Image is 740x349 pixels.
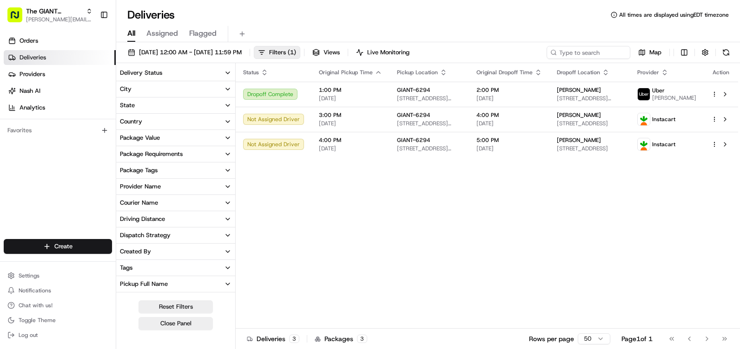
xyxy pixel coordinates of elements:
[711,69,731,76] div: Action
[4,33,116,48] a: Orders
[26,16,92,23] button: [PERSON_NAME][EMAIL_ADDRESS][PERSON_NAME][DOMAIN_NAME]
[319,95,382,102] span: [DATE]
[116,162,235,178] button: Package Tags
[315,334,367,343] div: Packages
[146,28,178,39] span: Assigned
[4,299,112,312] button: Chat with us!
[319,136,382,144] span: 4:00 PM
[4,269,112,282] button: Settings
[116,81,235,97] button: City
[116,65,235,81] button: Delivery Status
[120,117,142,126] div: Country
[120,101,135,110] div: State
[120,150,183,158] div: Package Requirements
[652,141,675,148] span: Instacart
[189,28,217,39] span: Flagged
[20,53,46,62] span: Deliveries
[247,334,299,343] div: Deliveries
[649,48,661,57] span: Map
[308,46,344,59] button: Views
[357,335,367,343] div: 3
[139,300,213,313] button: Reset Filters
[127,7,175,22] h1: Deliveries
[139,317,213,330] button: Close Panel
[289,335,299,343] div: 3
[634,46,666,59] button: Map
[557,120,622,127] span: [STREET_ADDRESS]
[637,69,659,76] span: Provider
[476,145,542,152] span: [DATE]
[557,95,622,102] span: [STREET_ADDRESS][PERSON_NAME]
[4,329,112,342] button: Log out
[20,70,45,78] span: Providers
[652,94,696,102] span: [PERSON_NAME]
[19,331,38,339] span: Log out
[557,69,600,76] span: Dropoff Location
[4,67,116,82] a: Providers
[352,46,414,59] button: Live Monitoring
[547,46,630,59] input: Type to search
[120,134,160,142] div: Package Value
[319,111,382,119] span: 3:00 PM
[120,199,158,207] div: Courier Name
[120,215,165,223] div: Driving Distance
[4,50,116,65] a: Deliveries
[397,111,430,119] span: GIANT-6294
[619,11,729,19] span: All times are displayed using EDT timezone
[638,88,650,100] img: profile_uber_ahold_partner.png
[116,244,235,259] button: Created By
[319,145,382,152] span: [DATE]
[397,86,430,94] span: GIANT-6294
[324,48,340,57] span: Views
[19,272,40,279] span: Settings
[127,28,135,39] span: All
[397,145,462,152] span: [STREET_ADDRESS][PERSON_NAME]
[20,87,40,95] span: Nash AI
[476,69,533,76] span: Original Dropoff Time
[269,48,296,57] span: Filters
[120,280,168,288] div: Pickup Full Name
[638,113,650,125] img: profile_instacart_ahold_partner.png
[4,314,112,327] button: Toggle Theme
[319,69,373,76] span: Original Pickup Time
[120,247,151,256] div: Created By
[397,95,462,102] span: [STREET_ADDRESS][PERSON_NAME]
[319,120,382,127] span: [DATE]
[116,276,235,292] button: Pickup Full Name
[139,48,242,57] span: [DATE] 12:00 AM - [DATE] 11:59 PM
[476,120,542,127] span: [DATE]
[19,317,56,324] span: Toggle Theme
[54,242,73,251] span: Create
[116,260,235,276] button: Tags
[19,302,53,309] span: Chat with us!
[476,95,542,102] span: [DATE]
[557,136,601,144] span: [PERSON_NAME]
[4,100,116,115] a: Analytics
[476,86,542,94] span: 2:00 PM
[26,6,82,16] button: The GIANT Company
[476,136,542,144] span: 5:00 PM
[4,239,112,254] button: Create
[652,87,665,94] span: Uber
[124,46,246,59] button: [DATE] 12:00 AM - [DATE] 11:59 PM
[557,86,601,94] span: [PERSON_NAME]
[367,48,410,57] span: Live Monitoring
[120,69,162,77] div: Delivery Status
[621,334,653,343] div: Page 1 of 1
[652,116,675,123] span: Instacart
[288,48,296,57] span: ( 1 )
[116,179,235,194] button: Provider Name
[116,211,235,227] button: Driving Distance
[476,111,542,119] span: 4:00 PM
[720,46,733,59] button: Refresh
[4,84,116,98] a: Nash AI
[243,69,259,76] span: Status
[557,145,622,152] span: [STREET_ADDRESS]
[529,334,574,343] p: Rows per page
[116,130,235,146] button: Package Value
[4,123,112,138] div: Favorites
[254,46,300,59] button: Filters(1)
[120,264,132,272] div: Tags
